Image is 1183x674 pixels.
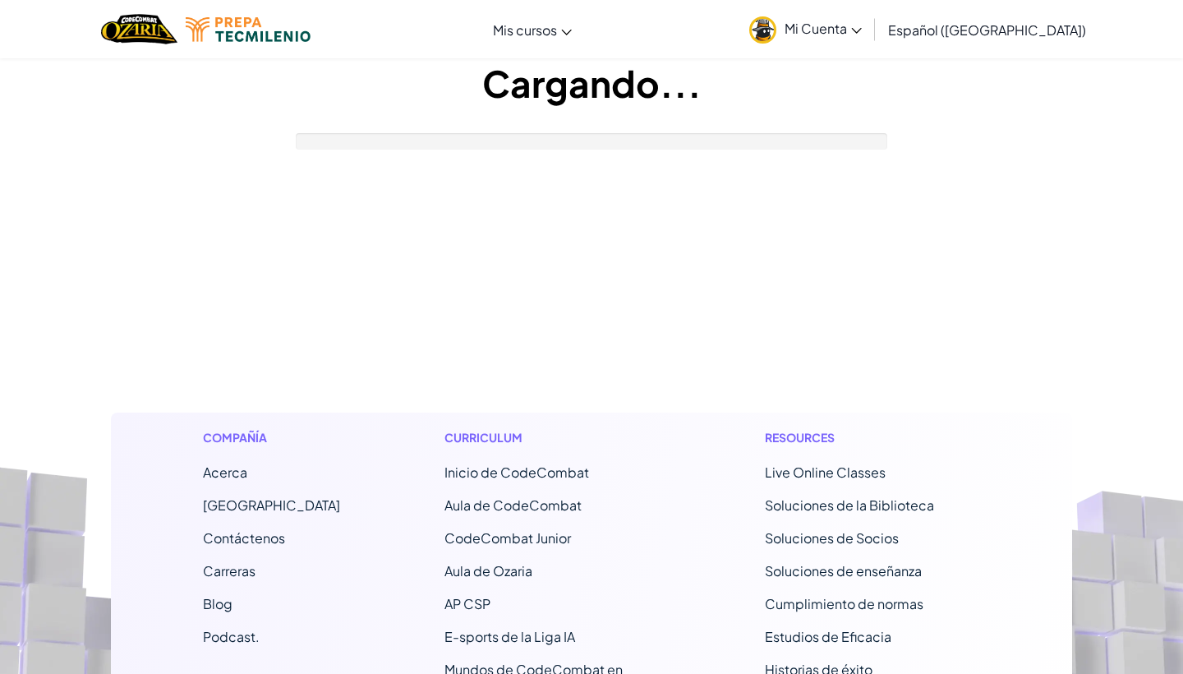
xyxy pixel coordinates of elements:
a: Soluciones de enseñanza [765,562,922,579]
a: Estudios de Eficacia [765,628,891,645]
a: [GEOGRAPHIC_DATA] [203,496,340,514]
a: Aula de CodeCombat [444,496,582,514]
span: Contáctenos [203,529,285,547]
a: Podcast. [203,628,260,645]
span: Inicio de CodeCombat [444,464,589,481]
a: Español ([GEOGRAPHIC_DATA]) [880,7,1094,52]
img: Home [101,12,177,46]
a: Soluciones de Socios [765,529,899,547]
a: Mis cursos [485,7,580,52]
img: avatar [749,16,776,44]
img: Tecmilenio logo [186,17,311,42]
h1: Curriculum [444,429,661,446]
h1: Compañía [203,429,340,446]
span: Mis cursos [493,21,557,39]
span: Español ([GEOGRAPHIC_DATA]) [888,21,1086,39]
a: E-sports de la Liga IA [444,628,575,645]
a: Carreras [203,562,255,579]
span: Mi Cuenta [785,20,862,37]
h1: Resources [765,429,981,446]
a: Acerca [203,464,247,481]
a: Live Online Classes [765,464,886,481]
a: CodeCombat Junior [444,529,571,547]
a: Mi Cuenta [741,3,870,55]
a: Ozaria by CodeCombat logo [101,12,177,46]
a: AP CSP [444,595,490,612]
a: Blog [203,595,232,612]
a: Soluciones de la Biblioteca [765,496,934,514]
a: Cumplimiento de normas [765,595,923,612]
a: Aula de Ozaria [444,562,532,579]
